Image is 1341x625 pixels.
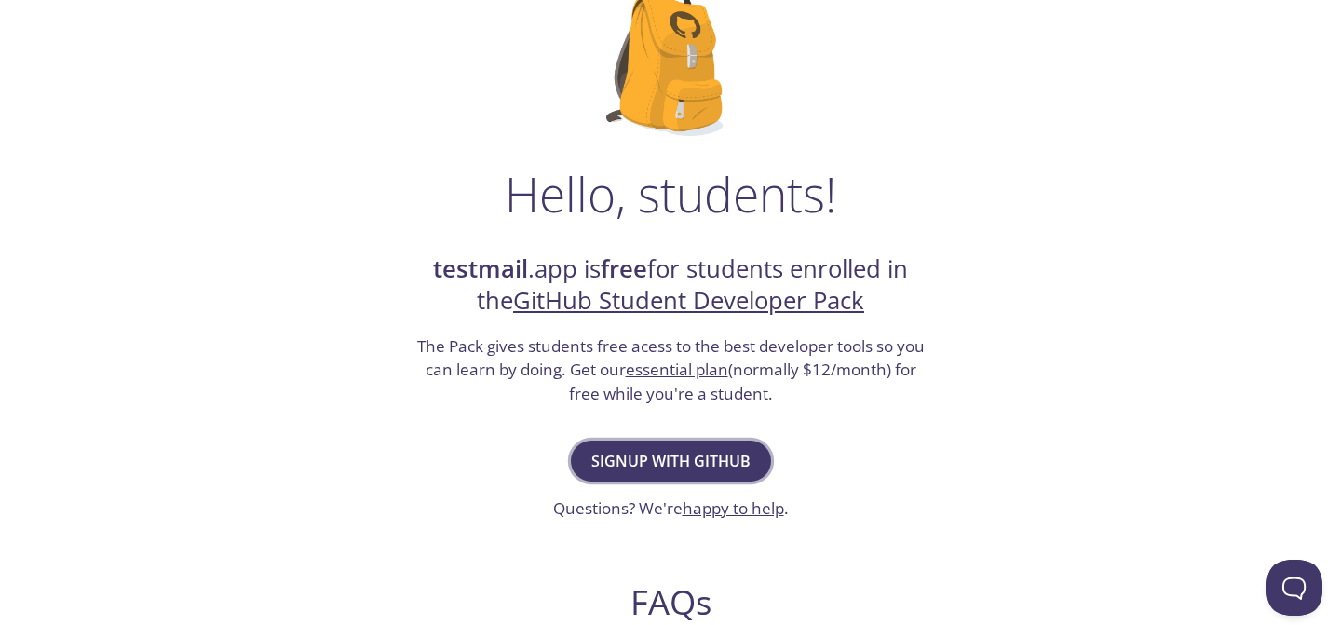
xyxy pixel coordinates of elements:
h3: Questions? We're . [553,496,789,521]
h2: FAQs [313,581,1028,623]
h1: Hello, students! [505,166,836,222]
a: happy to help [683,497,784,519]
iframe: Help Scout Beacon - Open [1266,560,1322,616]
h3: The Pack gives students free acess to the best developer tools so you can learn by doing. Get our... [414,334,927,406]
a: essential plan [626,359,728,380]
span: Signup with GitHub [591,448,751,474]
a: GitHub Student Developer Pack [513,284,864,317]
h2: .app is for students enrolled in the [414,253,927,318]
strong: testmail [433,252,528,285]
strong: free [601,252,647,285]
button: Signup with GitHub [571,441,771,482]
